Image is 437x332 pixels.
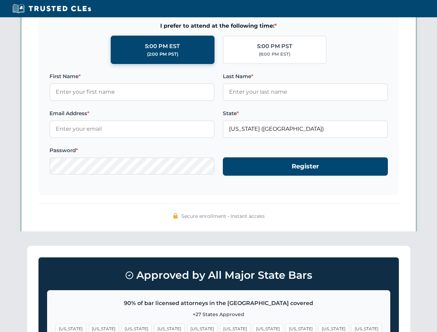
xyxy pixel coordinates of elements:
[223,120,388,138] input: Florida (FL)
[10,3,93,14] img: Trusted CLEs
[49,21,388,30] span: I prefer to attend at the following time:
[49,72,215,81] label: First Name
[223,72,388,81] label: Last Name
[223,109,388,118] label: State
[49,109,215,118] label: Email Address
[56,299,382,308] p: 90% of bar licensed attorneys in the [GEOGRAPHIC_DATA] covered
[49,83,215,101] input: Enter your first name
[173,213,178,219] img: 🔒
[223,83,388,101] input: Enter your last name
[49,146,215,155] label: Password
[147,51,178,58] div: (2:00 PM PST)
[49,120,215,138] input: Enter your email
[47,266,390,285] h3: Approved by All Major State Bars
[181,212,265,220] span: Secure enrollment • Instant access
[257,42,292,51] div: 5:00 PM PST
[56,311,382,318] p: +27 States Approved
[145,42,180,51] div: 5:00 PM EST
[259,51,290,58] div: (8:00 PM EST)
[223,157,388,176] button: Register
